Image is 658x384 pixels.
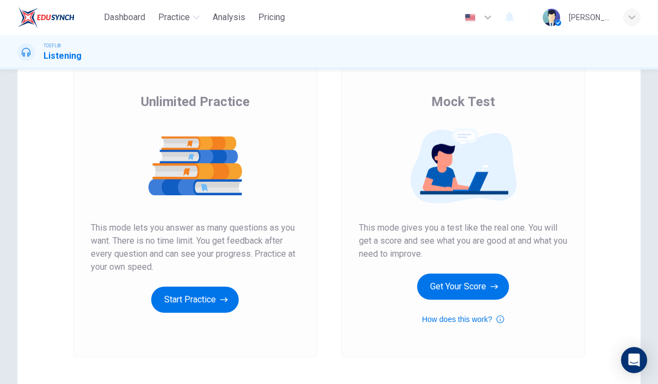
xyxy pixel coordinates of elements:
[151,287,239,313] button: Start Practice
[100,8,150,27] button: Dashboard
[431,93,495,110] span: Mock Test
[44,42,61,49] span: TOEFL®
[158,11,190,24] span: Practice
[417,274,509,300] button: Get Your Score
[213,11,245,24] span: Analysis
[359,221,568,261] span: This mode gives you a test like the real one. You will get a score and see what you are good at a...
[91,221,300,274] span: This mode lets you answer as many questions as you want. There is no time limit. You get feedback...
[258,11,285,24] span: Pricing
[254,8,289,27] button: Pricing
[463,14,477,22] img: en
[154,8,204,27] button: Practice
[543,9,560,26] img: Profile picture
[569,11,610,24] div: [PERSON_NAME]
[17,7,100,28] a: EduSynch logo
[17,7,75,28] img: EduSynch logo
[621,347,647,373] div: Open Intercom Messenger
[422,313,504,326] button: How does this work?
[208,8,250,27] button: Analysis
[44,49,82,63] h1: Listening
[104,11,145,24] span: Dashboard
[141,93,250,110] span: Unlimited Practice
